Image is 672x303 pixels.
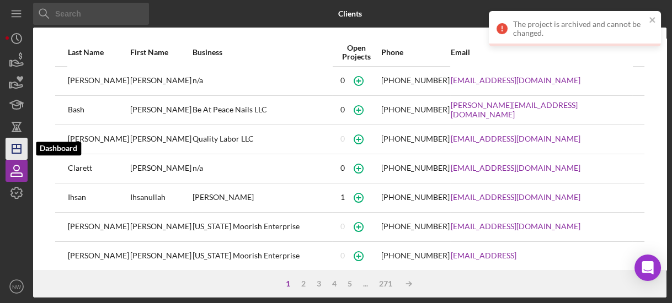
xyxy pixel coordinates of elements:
[381,76,450,85] div: [PHONE_NUMBER]
[68,126,129,153] div: [PERSON_NAME]
[358,279,374,288] div: ...
[340,193,345,202] div: 1
[451,193,580,202] a: [EMAIL_ADDRESS][DOMAIN_NAME]
[130,67,191,95] div: [PERSON_NAME]
[381,134,450,143] div: [PHONE_NUMBER]
[296,279,311,288] div: 2
[68,242,129,270] div: [PERSON_NAME]
[333,44,381,61] div: Open Projects
[311,279,327,288] div: 3
[12,284,22,290] text: NW
[381,48,450,57] div: Phone
[130,184,191,212] div: Ihsanullah
[451,134,580,143] a: [EMAIL_ADDRESS][DOMAIN_NAME]
[193,155,332,182] div: n/a
[634,255,661,281] div: Open Intercom Messenger
[130,48,191,57] div: First Name
[130,96,191,124] div: [PERSON_NAME]
[130,213,191,241] div: [PERSON_NAME]
[130,155,191,182] div: [PERSON_NAME]
[68,67,129,95] div: [PERSON_NAME]
[280,279,296,288] div: 1
[340,164,345,172] div: 0
[68,213,129,241] div: [PERSON_NAME]
[374,279,398,288] div: 271
[68,96,129,124] div: Bash
[381,193,450,202] div: [PHONE_NUMBER]
[381,222,450,231] div: [PHONE_NUMBER]
[340,134,345,143] div: 0
[342,279,358,288] div: 5
[340,222,345,231] div: 0
[130,126,191,153] div: [PERSON_NAME]
[340,105,345,114] div: 0
[193,213,332,241] div: [US_STATE] Moorish Enterprise
[451,101,632,118] a: [PERSON_NAME][EMAIL_ADDRESS][DOMAIN_NAME]
[338,9,362,18] b: Clients
[451,164,580,172] a: [EMAIL_ADDRESS][DOMAIN_NAME]
[33,3,149,25] input: Search
[6,275,28,297] button: NW
[381,251,450,260] div: [PHONE_NUMBER]
[68,48,129,57] div: Last Name
[513,20,646,37] div: The project is archived and cannot be changed.
[451,48,632,57] div: Email
[193,67,332,95] div: n/a
[451,251,516,260] a: [EMAIL_ADDRESS]
[193,242,332,270] div: [US_STATE] Moorish Enterprise
[340,251,345,260] div: 0
[68,184,129,212] div: Ihsan
[327,279,342,288] div: 4
[193,184,332,212] div: [PERSON_NAME]
[451,222,580,231] a: [EMAIL_ADDRESS][DOMAIN_NAME]
[193,48,332,57] div: Business
[649,15,657,26] button: close
[193,96,332,124] div: Be At Peace Nails LLC
[381,105,450,114] div: [PHONE_NUMBER]
[193,126,332,153] div: Quality Labor LLC
[68,155,129,182] div: Clarett
[340,76,345,85] div: 0
[130,242,191,270] div: [PERSON_NAME]
[381,164,450,172] div: [PHONE_NUMBER]
[451,76,580,85] a: [EMAIL_ADDRESS][DOMAIN_NAME]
